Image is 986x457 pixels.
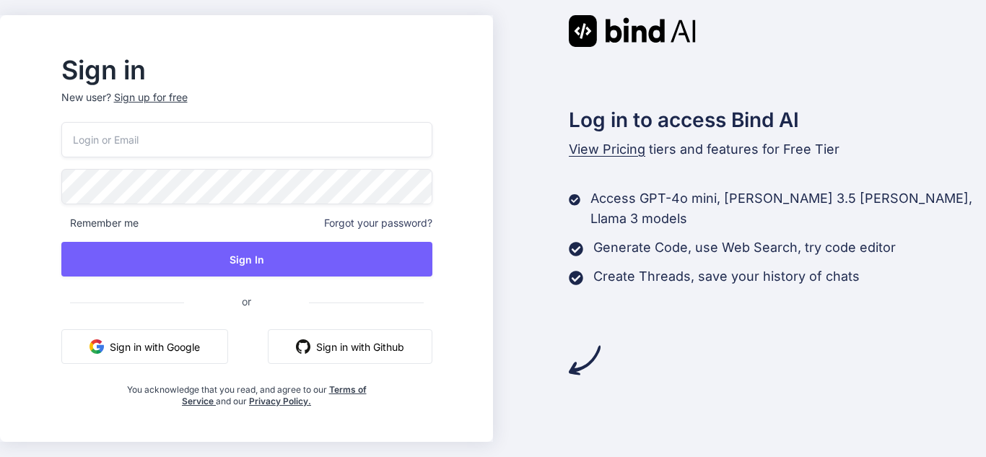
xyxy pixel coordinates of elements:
[569,15,696,47] img: Bind AI logo
[114,90,188,105] div: Sign up for free
[590,188,986,229] p: Access GPT-4o mini, [PERSON_NAME] 3.5 [PERSON_NAME], Llama 3 models
[569,344,601,376] img: arrow
[184,284,309,319] span: or
[90,339,104,354] img: google
[569,139,986,160] p: tiers and features for Free Tier
[61,58,432,82] h2: Sign in
[249,396,311,406] a: Privacy Policy.
[324,216,432,230] span: Forgot your password?
[61,216,139,230] span: Remember me
[296,339,310,354] img: github
[268,329,432,364] button: Sign in with Github
[61,90,432,122] p: New user?
[593,266,860,287] p: Create Threads, save your history of chats
[61,329,228,364] button: Sign in with Google
[593,238,896,258] p: Generate Code, use Web Search, try code editor
[569,105,986,135] h2: Log in to access Bind AI
[182,384,367,406] a: Terms of Service
[123,375,370,407] div: You acknowledge that you read, and agree to our and our
[569,142,645,157] span: View Pricing
[61,242,432,277] button: Sign In
[61,122,432,157] input: Login or Email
